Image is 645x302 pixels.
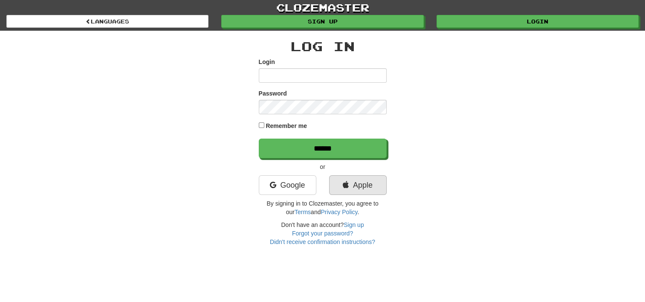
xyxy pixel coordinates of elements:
label: Password [259,89,287,98]
a: Sign up [344,221,364,228]
p: or [259,163,387,171]
a: Sign up [221,15,423,28]
a: Terms [295,209,311,215]
label: Login [259,58,275,66]
p: By signing in to Clozemaster, you agree to our and . [259,199,387,216]
a: Languages [6,15,208,28]
div: Don't have an account? [259,221,387,246]
a: Login [437,15,639,28]
a: Apple [329,175,387,195]
h2: Log In [259,39,387,53]
a: Privacy Policy [321,209,357,215]
label: Remember me [266,122,307,130]
a: Forgot your password? [292,230,353,237]
a: Google [259,175,316,195]
a: Didn't receive confirmation instructions? [270,238,375,245]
